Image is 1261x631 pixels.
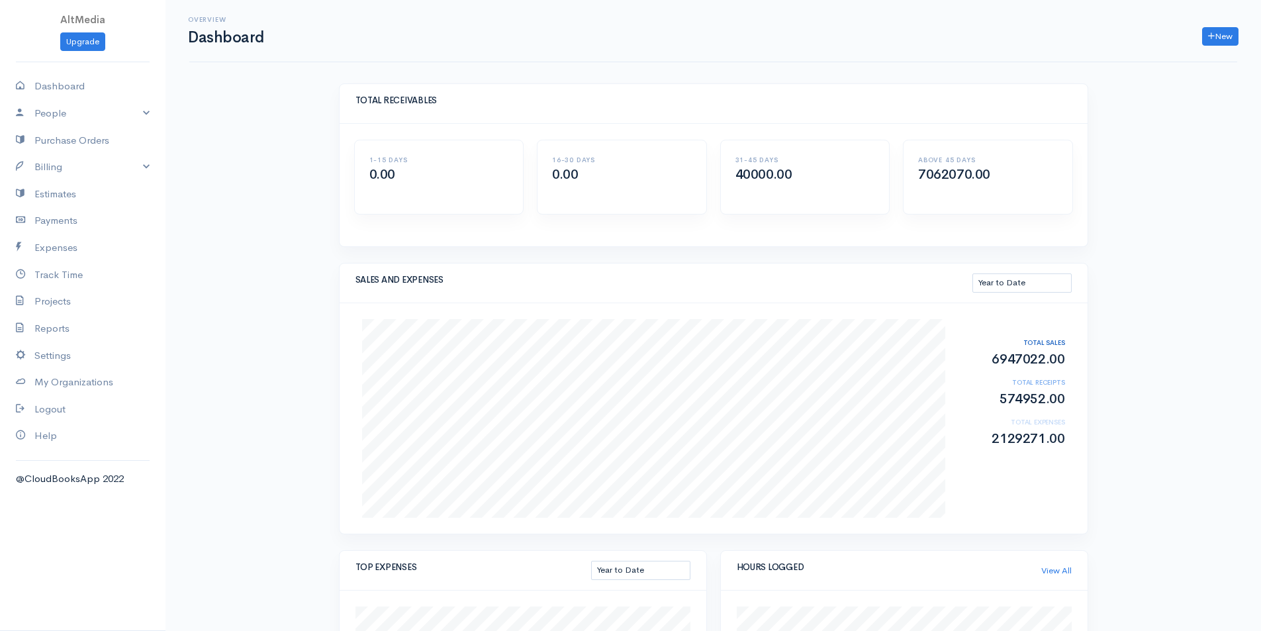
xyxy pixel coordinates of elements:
h6: ABOVE 45 DAYS [918,156,1058,164]
a: View All [1041,564,1072,577]
a: Upgrade [60,32,105,52]
h2: 574952.00 [958,392,1064,407]
h2: 2129271.00 [958,432,1064,446]
h5: TOP EXPENSES [355,563,591,572]
h6: 16-30 DAYS [552,156,692,164]
h5: TOTAL RECEIVABLES [355,96,1072,105]
h6: TOTAL SALES [958,339,1064,346]
h6: 31-45 DAYS [735,156,875,164]
h2: 6947022.00 [958,352,1064,367]
span: 40000.00 [735,166,792,183]
h5: HOURS LOGGED [737,563,1041,572]
h6: Overview [188,16,264,23]
span: 0.00 [552,166,578,183]
h6: TOTAL EXPENSES [958,418,1064,426]
h6: TOTAL RECEIPTS [958,379,1064,386]
span: 0.00 [369,166,395,183]
div: @CloudBooksApp 2022 [16,471,150,487]
span: 7062070.00 [918,166,990,183]
h5: SALES AND EXPENSES [355,275,972,285]
h1: Dashboard [188,29,264,46]
span: AltMedia [60,13,105,26]
a: New [1202,27,1238,46]
h6: 1-15 DAYS [369,156,509,164]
